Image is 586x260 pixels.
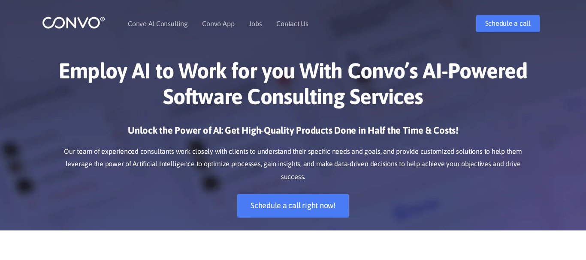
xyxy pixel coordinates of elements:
[476,15,540,32] a: Schedule a call
[128,20,187,27] a: Convo AI Consulting
[55,124,531,143] h3: Unlock the Power of AI: Get High-Quality Products Done in Half the Time & Costs!
[249,20,262,27] a: Jobs
[276,20,308,27] a: Contact Us
[237,194,349,218] a: Schedule a call right now!
[55,58,531,116] h1: Employ AI to Work for you With Convo’s AI-Powered Software Consulting Services
[202,20,234,27] a: Convo App
[42,16,105,29] img: logo_1.png
[55,145,531,184] p: Our team of experienced consultants work closely with clients to understand their specific needs ...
